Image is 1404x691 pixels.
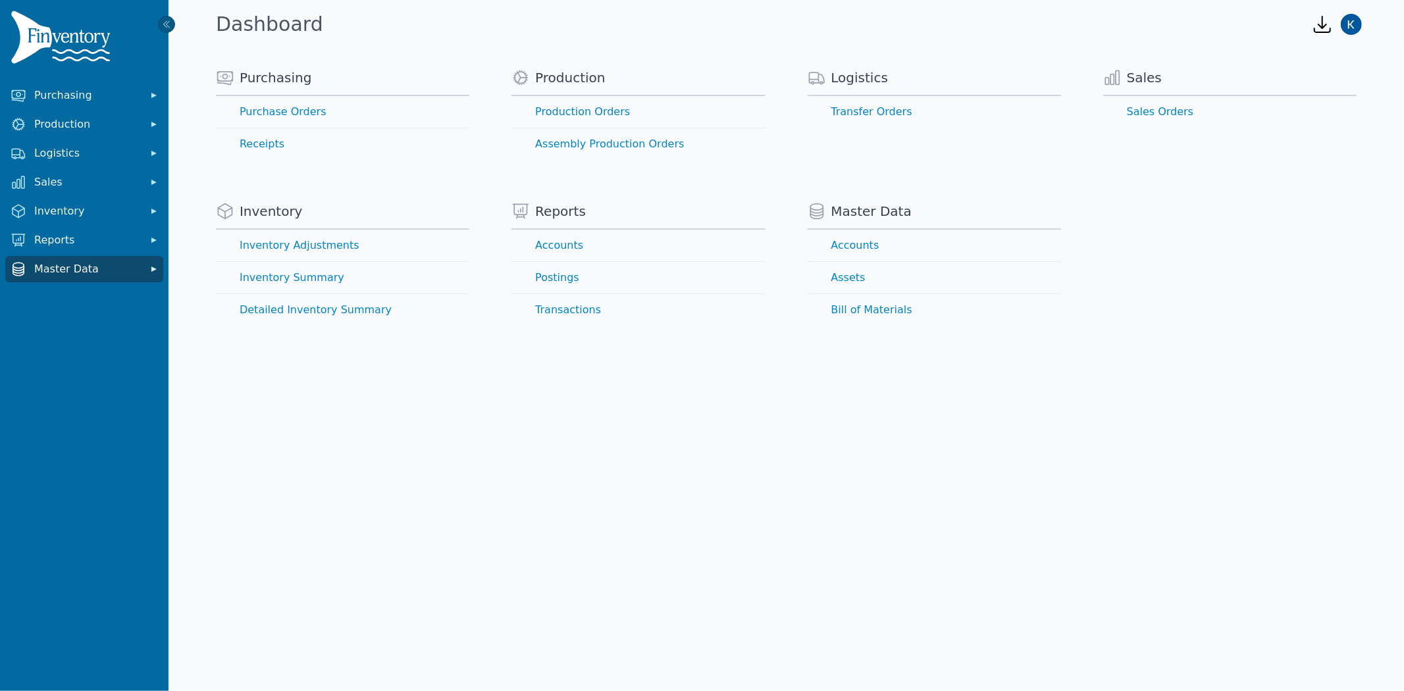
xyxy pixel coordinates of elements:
[511,96,765,128] a: Production Orders
[5,82,163,109] button: Purchasing
[1341,14,1362,35] img: Kathleen Gray
[216,262,469,294] a: Inventory Summary
[34,88,140,103] span: Purchasing
[11,11,116,69] img: Finventory
[808,294,1061,326] a: Bill of Materials
[5,198,163,224] button: Inventory
[216,294,469,326] a: Detailed Inventory Summary
[216,13,323,36] h1: Dashboard
[34,261,140,277] span: Master Data
[535,68,605,87] span: Production
[216,230,469,261] a: Inventory Adjustments
[831,202,912,220] span: Master Data
[34,145,140,161] span: Logistics
[5,256,163,282] button: Master Data
[1127,68,1162,87] span: Sales
[216,128,469,160] a: Receipts
[808,96,1061,128] a: Transfer Orders
[511,230,765,261] a: Accounts
[511,294,765,326] a: Transactions
[240,68,311,87] span: Purchasing
[535,202,586,220] span: Reports
[34,232,140,248] span: Reports
[808,262,1061,294] a: Assets
[5,140,163,166] button: Logistics
[1103,96,1357,128] a: Sales Orders
[240,202,303,220] span: Inventory
[511,262,765,294] a: Postings
[216,96,469,128] a: Purchase Orders
[511,128,765,160] a: Assembly Production Orders
[5,111,163,138] button: Production
[831,68,889,87] span: Logistics
[34,203,140,219] span: Inventory
[5,227,163,253] button: Reports
[5,169,163,195] button: Sales
[34,174,140,190] span: Sales
[34,116,140,132] span: Production
[808,230,1061,261] a: Accounts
